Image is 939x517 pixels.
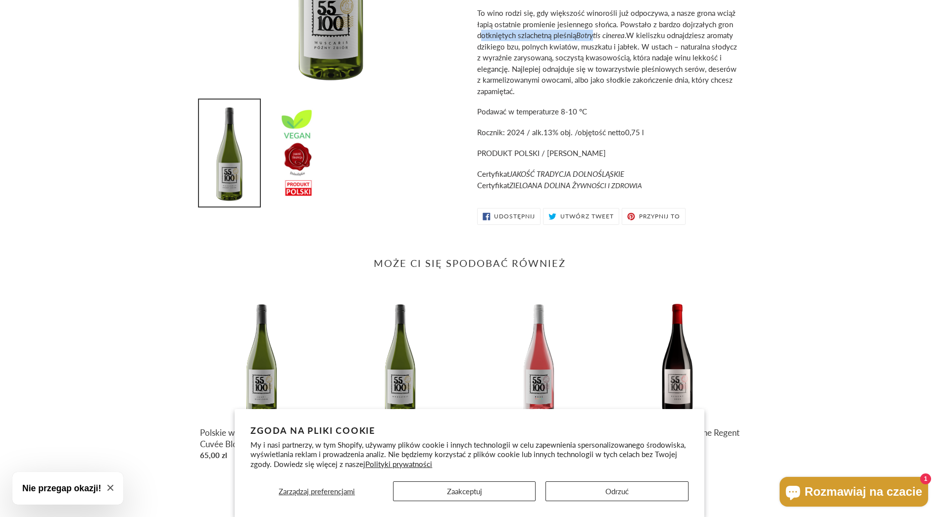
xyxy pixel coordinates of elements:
p: PRODUKT POLSKI / [PERSON_NAME] [477,148,740,159]
span: Przypnij to [639,213,681,219]
img: Załaduj obraz do przeglądarki galerii, Polskie wino białe półsłodkie Muscaris Późny Zbiór 2024 [267,100,328,206]
em: ZIELOANA DOLINA Ż [509,181,642,190]
h2: Może Ci się spodobać również [200,257,740,269]
span: Zarządzaj preferencjami [279,487,355,496]
h2: Zgoda na pliki cookie [250,425,689,436]
span: 0,75 l [625,128,644,137]
em: Botrytis [576,31,600,40]
button: Odrzuć [545,481,688,501]
p: Certyfikat Certyfikat [477,168,740,191]
em: JAKOŚĆ TRADYCJA DOLNOŚLĄSKIE [509,169,624,178]
span: 13% obj. / [544,128,578,137]
a: Polityki prywatności [365,460,432,468]
span: W kieliszku odnajdziesz aromaty dzikiego bzu, polnych kwiatów, muszkatu i jabłek. W ustach – natu... [477,31,737,96]
button: Zaakceptuj [393,481,536,501]
button: Zarządzaj preferencjami [250,481,383,501]
span: Rocznik: 2024 / alk. [477,128,544,137]
em: cinerea [602,31,625,40]
span: To wino rodzi się, gdy większość winorośli już odpoczywa, a nasze grona wciąż łapią ostatnie prom... [477,8,736,40]
span: Udostępnij [494,213,535,219]
span: Utwórz tweet [560,213,614,219]
p: Podawać w temperaturze 8-10 °C [477,106,740,117]
p: My i nasi partnerzy, w tym Shopify, używamy plików cookie i innych technologii w celu zapewnienia... [250,440,689,469]
span: objętość netto [578,128,625,137]
inbox-online-store-chat: Czat w sklepie online Shopify [777,477,931,509]
img: Załaduj obraz do przeglądarki galerii, Polskie wino białe półsłodkie Muscaris Późny Zbiór 2024 [199,100,260,207]
span: YWNOŚCI I ZDROWIA [576,181,642,190]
